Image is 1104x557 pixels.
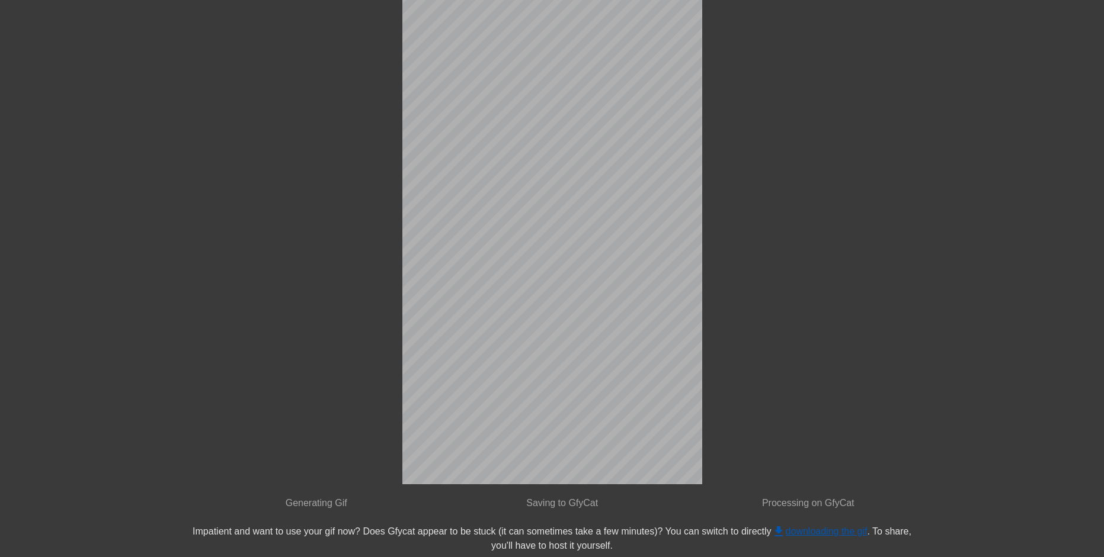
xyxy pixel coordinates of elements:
[772,524,786,539] span: get_app
[772,526,868,536] a: downloading the gif
[183,524,921,553] div: Impatient and want to use your gif now? Does Gfycat appear to be stuck (it can sometimes take a f...
[283,498,347,508] span: Generating Gif
[524,498,598,508] span: Saving to GfyCat
[759,498,854,508] span: Processing on GfyCat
